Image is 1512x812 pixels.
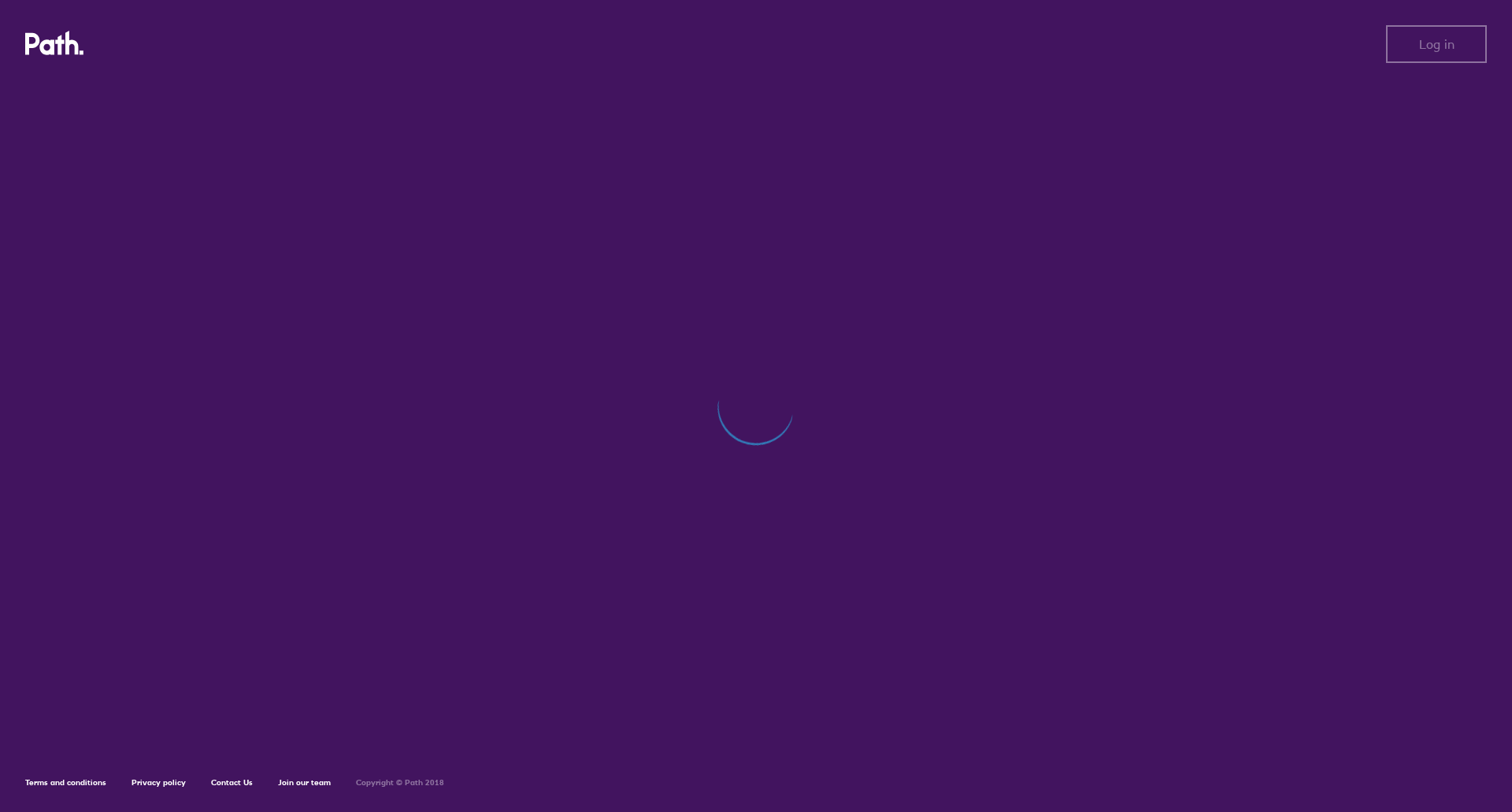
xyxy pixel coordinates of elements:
span: Log in [1419,37,1455,51]
h6: Copyright © Path 2018 [356,778,444,788]
button: Log in [1386,25,1487,63]
a: Terms and conditions [25,777,106,788]
a: Privacy policy [132,777,186,788]
a: Contact Us [211,777,253,788]
a: Join our team [278,777,331,788]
